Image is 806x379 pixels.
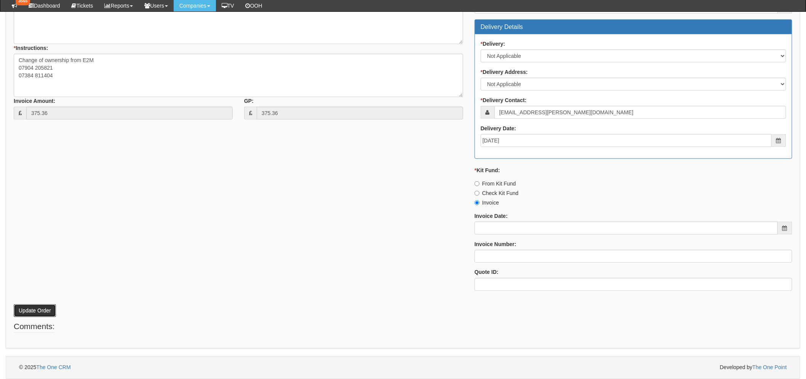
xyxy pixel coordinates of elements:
label: GP: [244,97,254,105]
label: Invoice Number: [475,240,517,248]
span: © 2025 [19,365,71,371]
button: Update Order [14,304,56,317]
label: Invoice Date: [475,212,508,220]
label: Quote ID: [475,269,499,276]
input: From Kit Fund [475,181,480,186]
label: From Kit Fund [475,180,516,187]
label: Instructions: [14,44,48,52]
a: The One Point [753,365,787,371]
label: Delivery Date: [481,125,516,132]
label: Invoice [475,199,499,206]
input: Invoice [475,200,480,205]
span: Developed by [720,364,787,371]
label: Delivery: [481,40,505,48]
textarea: Change of ownership from E2M 07904 205821 07384 811404 [14,54,463,97]
label: Check Kit Fund [475,189,519,197]
input: Check Kit Fund [475,191,480,196]
label: Delivery Contact: [481,96,527,104]
h3: Delivery Details [481,24,786,30]
label: Invoice Amount: [14,97,55,105]
label: Kit Fund: [475,166,500,174]
legend: Comments: [14,321,54,333]
a: The One CRM [36,365,70,371]
label: Delivery Address: [481,68,528,76]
